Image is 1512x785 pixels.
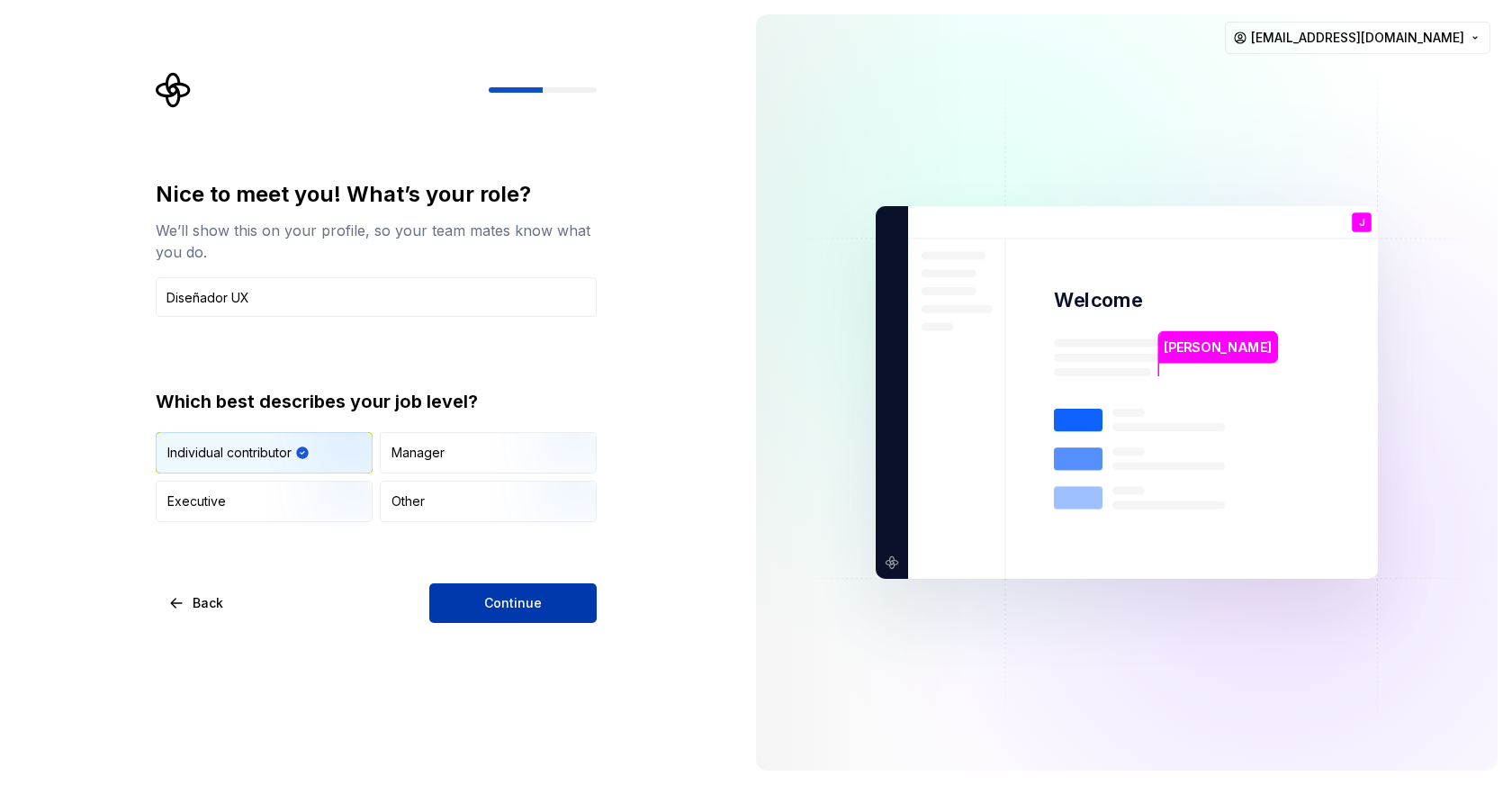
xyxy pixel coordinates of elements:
[156,180,597,209] div: Nice to meet you! What’s your role?
[1164,338,1272,357] p: [PERSON_NAME]
[193,594,223,612] span: Back
[156,277,597,317] input: Job title
[1251,29,1464,47] span: [EMAIL_ADDRESS][DOMAIN_NAME]
[391,444,445,462] div: Manager
[391,492,425,510] div: Other
[167,444,292,462] div: Individual contributor
[1054,287,1142,313] p: Welcome
[429,583,597,623] button: Continue
[1225,22,1490,54] button: [EMAIL_ADDRESS][DOMAIN_NAME]
[156,389,597,414] div: Which best describes your job level?
[156,220,597,263] div: We’ll show this on your profile, so your team mates know what you do.
[167,492,226,510] div: Executive
[156,583,238,623] button: Back
[156,72,192,108] svg: Supernova Logo
[1359,218,1364,228] p: J
[484,594,542,612] span: Continue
